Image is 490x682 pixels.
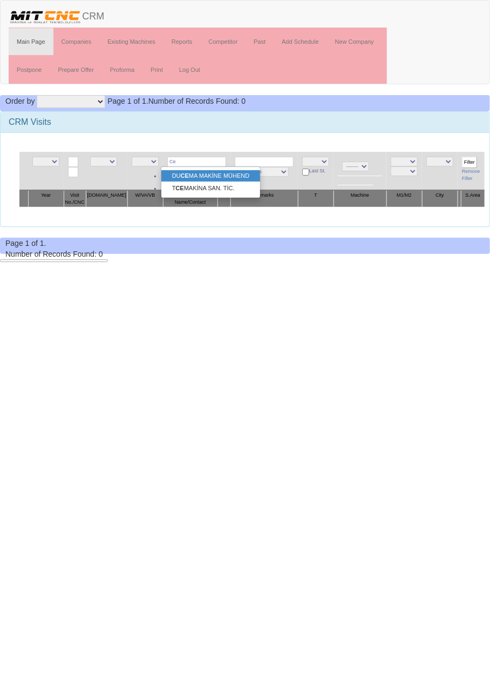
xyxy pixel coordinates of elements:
a: Reports [164,28,201,55]
a: Remove Filter [462,169,480,181]
a: Companies [53,28,100,55]
th: M1/M2 [386,190,422,208]
th: City [422,190,458,208]
span: Page 1 of 1. [5,239,46,248]
span: Number of Records Found: 0 [5,250,103,258]
a: Postpone [9,56,50,83]
span: Number of Records Found: 0 [107,97,246,105]
strong: CE [175,185,183,191]
a: TCEMAKİNA SAN. TİC. [161,183,261,195]
input: Filter [462,157,477,168]
a: Main Page [9,28,53,55]
a: Add Schedule [274,28,327,55]
a: Past [246,28,274,55]
th: T [298,190,334,208]
th: Visit No./CNC [64,190,86,208]
a: Prepare Offer [50,56,101,83]
a: Print [142,56,171,83]
a: DUCEMA MAKİNE MÜHEND [161,170,261,182]
th: Machine [334,190,386,208]
img: header.png [9,9,82,25]
a: Proforma [102,56,142,83]
h3: CRM Visits [9,117,481,127]
th: Date [217,190,230,208]
th: W/VA/VB [127,190,163,208]
td: Last St. [298,152,334,190]
th: Year [28,190,64,208]
a: CRM [1,1,112,28]
strong: CE [181,172,189,179]
a: New Company [327,28,382,55]
a: Existing Machines [99,28,164,55]
a: Log Out [171,56,208,83]
th: [DOMAIN_NAME] [86,190,127,208]
span: Page 1 of 1. [107,97,148,105]
a: Competitor [200,28,246,55]
th: Remarks [230,190,298,208]
th: Customer Name/Contact [163,190,217,208]
th: S.Area [461,190,485,208]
